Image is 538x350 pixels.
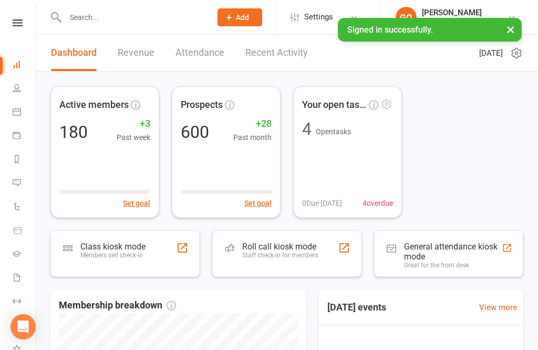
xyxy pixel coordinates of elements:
[422,8,505,17] div: [PERSON_NAME]
[181,97,223,113] span: Prospects
[242,252,318,259] div: Staff check-in for members
[245,35,308,71] a: Recent Activity
[404,242,502,262] div: General attendance kiosk mode
[181,124,209,141] div: 600
[319,298,395,317] h3: [DATE] events
[501,18,520,41] button: ×
[422,17,505,27] div: Modern [PERSON_NAME]
[11,314,36,339] div: Open Intercom Messenger
[396,7,417,28] div: GO
[233,116,272,132] span: +28
[404,262,502,269] div: Great for the front desk
[13,77,36,101] a: People
[218,8,262,26] button: Add
[479,47,503,59] span: [DATE]
[118,35,154,71] a: Revenue
[316,127,351,136] span: Open tasks
[117,116,150,132] span: +3
[13,125,36,148] a: Payments
[80,252,146,259] div: Members self check-in
[242,242,318,252] div: Roll call kiosk mode
[123,197,150,209] button: Set goal
[80,242,146,252] div: Class kiosk mode
[59,298,176,313] span: Membership breakdown
[13,54,36,77] a: Dashboard
[302,197,342,209] span: 0 Due [DATE]
[13,101,36,125] a: Calendar
[302,121,312,137] div: 4
[59,97,129,113] span: Active members
[117,132,150,143] span: Past week
[233,132,272,143] span: Past month
[175,35,224,71] a: Attendance
[244,197,272,209] button: Set goal
[13,148,36,172] a: Reports
[304,5,333,29] span: Settings
[51,35,97,71] a: Dashboard
[236,13,249,22] span: Add
[59,124,88,141] div: 180
[302,97,367,113] span: Your open tasks
[13,219,36,243] a: Product Sales
[479,301,517,314] a: View more
[347,25,433,35] span: Signed in successfully.
[62,10,204,25] input: Search...
[363,197,393,209] span: 4 overdue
